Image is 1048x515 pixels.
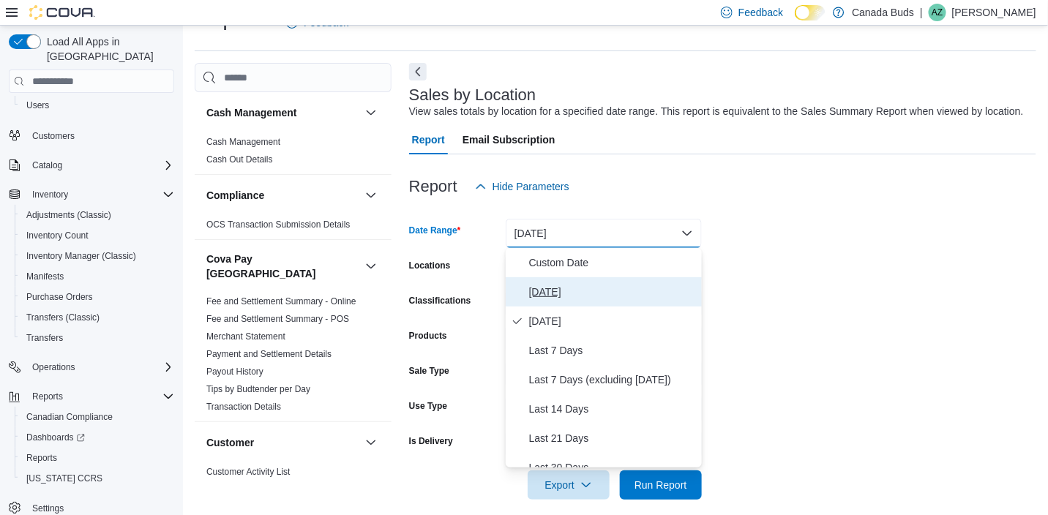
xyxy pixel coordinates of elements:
button: Cova Pay [GEOGRAPHIC_DATA] [206,252,359,281]
a: OCS Transaction Submission Details [206,219,351,230]
button: Export [528,470,610,500]
span: Feedback [738,5,783,20]
span: Transfers [20,329,174,347]
a: Dashboards [15,427,180,448]
button: Transfers [15,328,180,348]
span: Last 7 Days (excluding [DATE]) [529,371,696,388]
a: Transfers (Classic) [20,309,105,326]
a: [US_STATE] CCRS [20,470,108,487]
a: Cash Out Details [206,154,273,165]
span: Transfers (Classic) [20,309,174,326]
button: [US_STATE] CCRS [15,468,180,489]
button: Compliance [206,188,359,203]
button: Catalog [26,157,68,174]
a: Manifests [20,268,70,285]
span: Last 30 Days [529,459,696,476]
h3: Report [409,178,457,195]
span: Cash Management [206,136,280,148]
a: Payment and Settlement Details [206,349,332,359]
span: Dashboards [26,432,85,443]
a: Inventory Manager (Classic) [20,247,142,265]
span: Last 14 Days [529,400,696,418]
label: Date Range [409,225,461,236]
p: | [920,4,923,21]
button: Manifests [15,266,180,287]
img: Cova [29,5,95,20]
span: [US_STATE] CCRS [26,473,102,484]
button: Inventory Manager (Classic) [15,246,180,266]
h3: Cash Management [206,105,297,120]
span: Catalog [26,157,174,174]
button: Catalog [3,155,180,176]
a: Fee and Settlement Summary - POS [206,314,349,324]
button: Cova Pay [GEOGRAPHIC_DATA] [362,257,380,275]
span: Merchant Statement [206,331,285,342]
span: Transaction Details [206,401,281,413]
button: Inventory [26,186,74,203]
span: Load All Apps in [GEOGRAPHIC_DATA] [41,34,174,64]
span: Users [26,99,49,111]
span: Inventory Count [26,230,89,241]
button: Inventory Count [15,225,180,246]
span: Dark Mode [795,20,796,21]
label: Locations [409,260,451,271]
span: Settings [32,503,64,514]
button: Reports [3,386,180,407]
button: Operations [26,358,81,376]
button: Purchase Orders [15,287,180,307]
span: Inventory Manager (Classic) [26,250,136,262]
span: Manifests [26,271,64,282]
h3: Sales by Location [409,86,536,104]
span: Operations [32,361,75,373]
a: Adjustments (Classic) [20,206,117,224]
span: Dashboards [20,429,174,446]
a: Tips by Budtender per Day [206,384,310,394]
p: [PERSON_NAME] [952,4,1036,21]
button: Compliance [362,187,380,204]
span: Inventory Count [20,227,174,244]
button: Cash Management [362,104,380,121]
a: Transaction Details [206,402,281,412]
a: Cash Management [206,137,280,147]
span: [DATE] [529,312,696,330]
span: Adjustments (Classic) [20,206,174,224]
label: Sale Type [409,365,449,377]
span: Adjustments (Classic) [26,209,111,221]
span: Transfers (Classic) [26,312,100,323]
span: Washington CCRS [20,470,174,487]
button: Customer [206,435,359,450]
div: Compliance [195,216,392,239]
span: [DATE] [529,283,696,301]
button: Customer [362,434,380,451]
span: Purchase Orders [26,291,93,303]
span: Run Report [635,478,687,492]
label: Use Type [409,400,447,412]
span: Transfers [26,332,63,344]
div: View sales totals by location for a specified date range. This report is equivalent to the Sales ... [409,104,1024,119]
span: Last 21 Days [529,429,696,447]
span: Reports [32,391,63,402]
a: Reports [20,449,63,467]
button: Users [15,95,180,116]
div: Select listbox [506,248,702,467]
button: Canadian Compliance [15,407,180,427]
button: Inventory [3,184,180,205]
h3: Customer [206,435,254,450]
a: Customers [26,127,81,145]
label: Is Delivery [409,435,453,447]
button: Next [409,63,427,80]
span: OCS Transaction Submission Details [206,219,351,230]
span: AZ [932,4,943,21]
span: Payment and Settlement Details [206,348,332,360]
span: Customers [32,130,75,142]
p: Canada Buds [852,4,914,21]
input: Dark Mode [795,5,826,20]
a: Fee and Settlement Summary - Online [206,296,356,307]
button: Cash Management [206,105,359,120]
button: Reports [26,388,69,405]
button: Transfers (Classic) [15,307,180,328]
button: Adjustments (Classic) [15,205,180,225]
